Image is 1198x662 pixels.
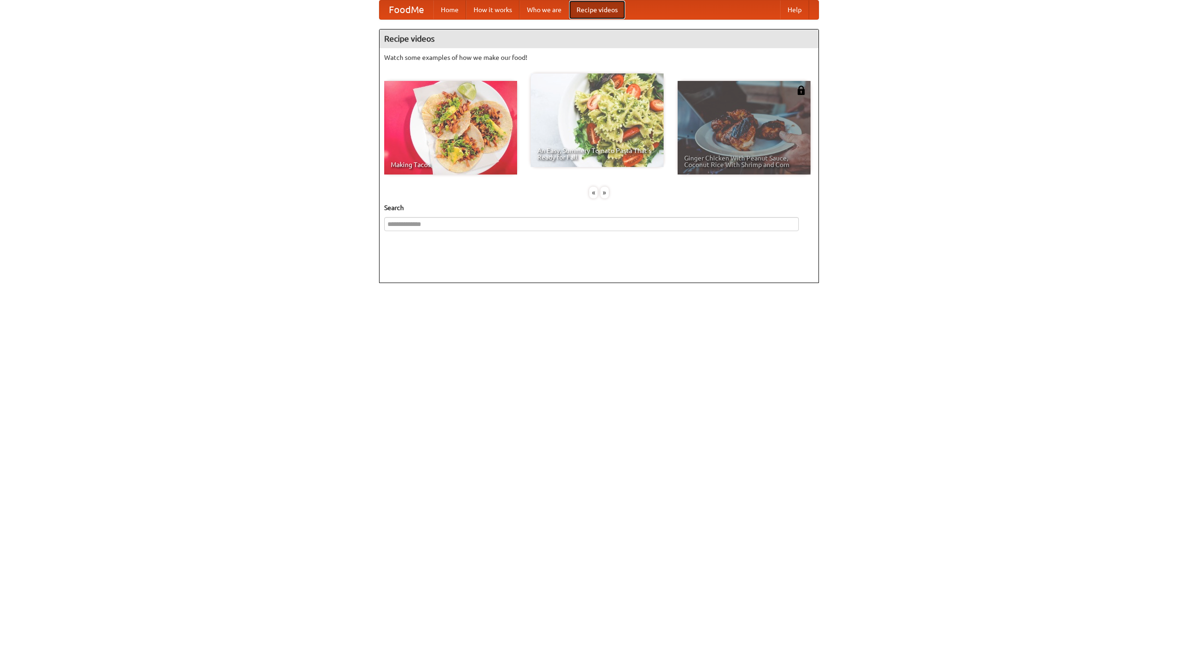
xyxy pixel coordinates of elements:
a: Making Tacos [384,81,517,175]
img: 483408.png [796,86,806,95]
a: How it works [466,0,519,19]
div: » [600,187,609,198]
p: Watch some examples of how we make our food! [384,53,814,62]
span: Making Tacos [391,161,511,168]
a: Who we are [519,0,569,19]
h4: Recipe videos [380,29,818,48]
a: Home [433,0,466,19]
a: An Easy, Summery Tomato Pasta That's Ready for Fall [531,73,664,167]
h5: Search [384,203,814,212]
a: Help [780,0,809,19]
a: FoodMe [380,0,433,19]
a: Recipe videos [569,0,625,19]
div: « [589,187,598,198]
span: An Easy, Summery Tomato Pasta That's Ready for Fall [537,147,657,160]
